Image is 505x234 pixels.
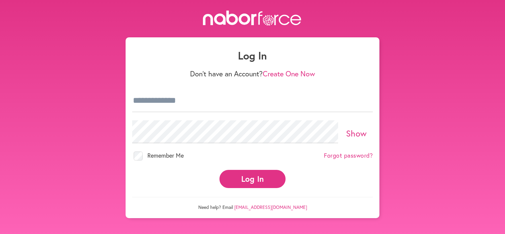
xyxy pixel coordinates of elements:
[147,151,184,159] span: Remember Me
[346,128,367,139] a: Show
[132,69,373,78] p: Don't have an Account?
[234,204,307,210] a: [EMAIL_ADDRESS][DOMAIN_NAME]
[219,170,286,188] button: Log In
[263,69,315,78] a: Create One Now
[132,197,373,210] p: Need help? Email
[132,49,373,62] h1: Log In
[324,152,373,159] a: Forgot password?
